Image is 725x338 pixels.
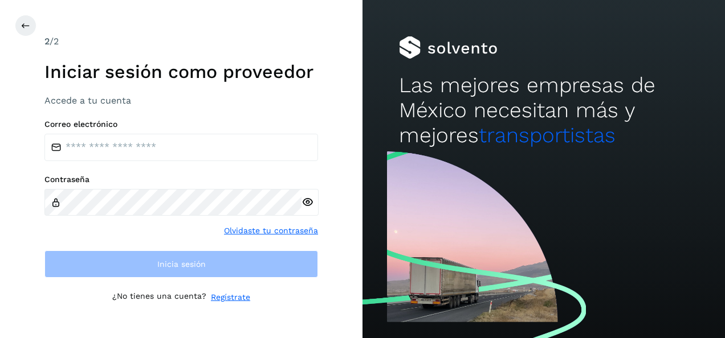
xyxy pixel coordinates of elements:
[44,36,50,47] span: 2
[112,291,206,303] p: ¿No tienes una cuenta?
[44,119,318,129] label: Correo electrónico
[44,61,318,83] h1: Iniciar sesión como proveedor
[44,250,318,278] button: Inicia sesión
[479,123,616,147] span: transportistas
[399,73,689,149] h2: Las mejores empresas de México necesitan más y mejores
[44,175,318,184] label: Contraseña
[44,95,318,106] h3: Accede a tu cuenta
[157,260,206,268] span: Inicia sesión
[224,225,318,237] a: Olvidaste tu contraseña
[44,35,318,48] div: /2
[211,291,250,303] a: Regístrate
